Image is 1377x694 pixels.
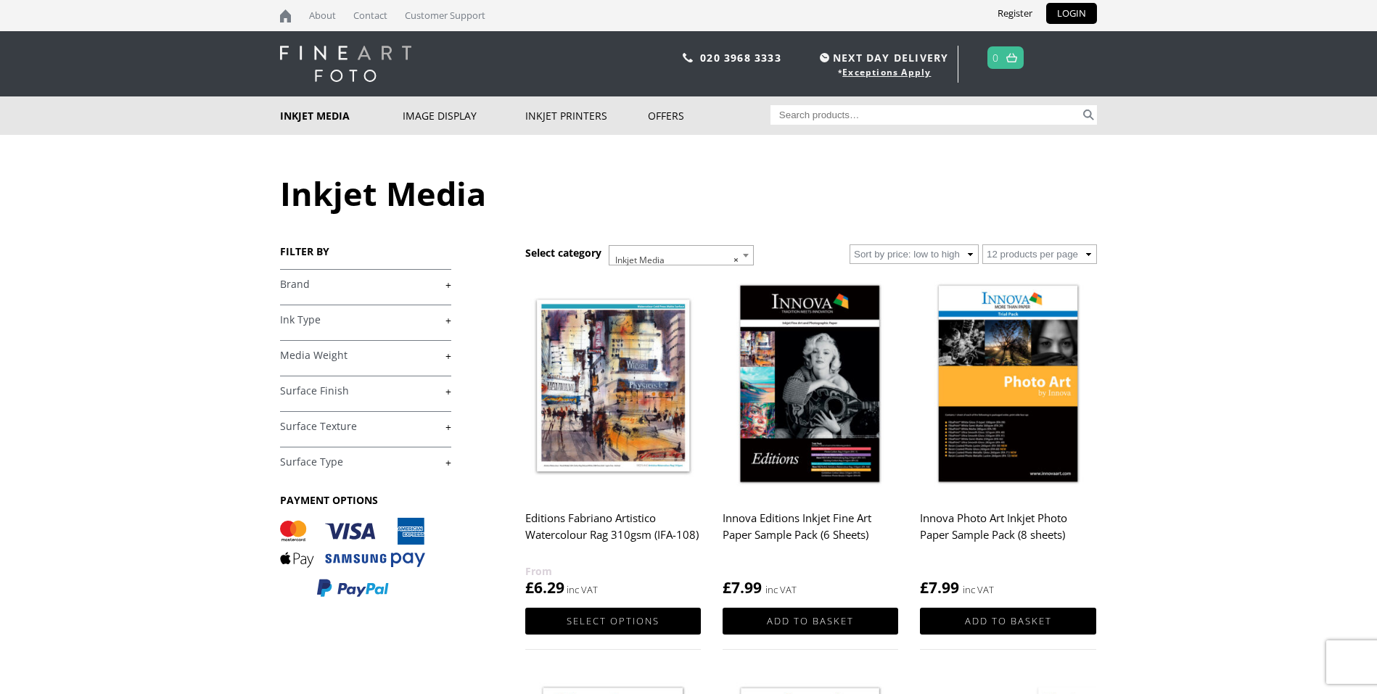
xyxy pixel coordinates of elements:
[280,46,411,82] img: logo-white.svg
[963,582,994,598] strong: inc VAT
[280,493,451,507] h3: PAYMENT OPTIONS
[525,276,701,598] a: Editions Fabriano Artistico Watercolour Rag 310gsm (IFA-108) £6.29
[280,244,451,258] h3: FILTER BY
[920,577,929,598] span: £
[525,276,701,495] img: Editions Fabriano Artistico Watercolour Rag 310gsm (IFA-108)
[525,96,648,135] a: Inkjet Printers
[609,245,754,265] span: Inkjet Media
[525,577,534,598] span: £
[648,96,770,135] a: Offers
[525,608,701,635] a: Select options for “Editions Fabriano Artistico Watercolour Rag 310gsm (IFA-108)”
[1006,53,1017,62] img: basket.svg
[280,420,451,434] a: +
[280,384,451,398] a: +
[920,276,1096,598] a: Innova Photo Art Inkjet Photo Paper Sample Pack (8 sheets) £7.99 inc VAT
[723,608,898,635] a: Add to basket: “Innova Editions Inkjet Fine Art Paper Sample Pack (6 Sheets)”
[280,411,451,440] h4: Surface Texture
[280,313,451,327] a: +
[609,246,753,275] span: Inkjet Media
[842,66,931,78] a: Exceptions Apply
[280,340,451,369] h4: Media Weight
[280,349,451,363] a: +
[683,53,693,62] img: phone.svg
[525,246,601,260] h3: Select category
[920,608,1096,635] a: Add to basket: “Innova Photo Art Inkjet Photo Paper Sample Pack (8 sheets)”
[987,3,1043,24] a: Register
[403,96,525,135] a: Image Display
[723,577,762,598] bdi: 7.99
[816,49,948,66] span: NEXT DAY DELIVERY
[770,105,1081,125] input: Search products…
[733,250,739,270] span: ×
[723,276,898,495] img: Innova Editions Inkjet Fine Art Paper Sample Pack (6 Sheets)
[920,276,1096,495] img: Innova Photo Art Inkjet Photo Paper Sample Pack (8 sheets)
[700,51,781,65] a: 020 3968 3333
[280,376,451,405] h4: Surface Finish
[525,577,564,598] bdi: 6.29
[850,244,979,264] select: Shop order
[280,96,403,135] a: Inkjet Media
[765,582,797,598] strong: inc VAT
[280,278,451,292] a: +
[280,171,1097,215] h1: Inkjet Media
[525,505,701,563] h2: Editions Fabriano Artistico Watercolour Rag 310gsm (IFA-108)
[280,269,451,298] h4: Brand
[1046,3,1097,24] a: LOGIN
[920,577,959,598] bdi: 7.99
[723,505,898,563] h2: Innova Editions Inkjet Fine Art Paper Sample Pack (6 Sheets)
[1080,105,1097,125] button: Search
[992,47,999,68] a: 0
[280,305,451,334] h4: Ink Type
[723,276,898,598] a: Innova Editions Inkjet Fine Art Paper Sample Pack (6 Sheets) £7.99 inc VAT
[280,518,425,598] img: PAYMENT OPTIONS
[723,577,731,598] span: £
[280,447,451,476] h4: Surface Type
[280,455,451,469] a: +
[820,53,829,62] img: time.svg
[920,505,1096,563] h2: Innova Photo Art Inkjet Photo Paper Sample Pack (8 sheets)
